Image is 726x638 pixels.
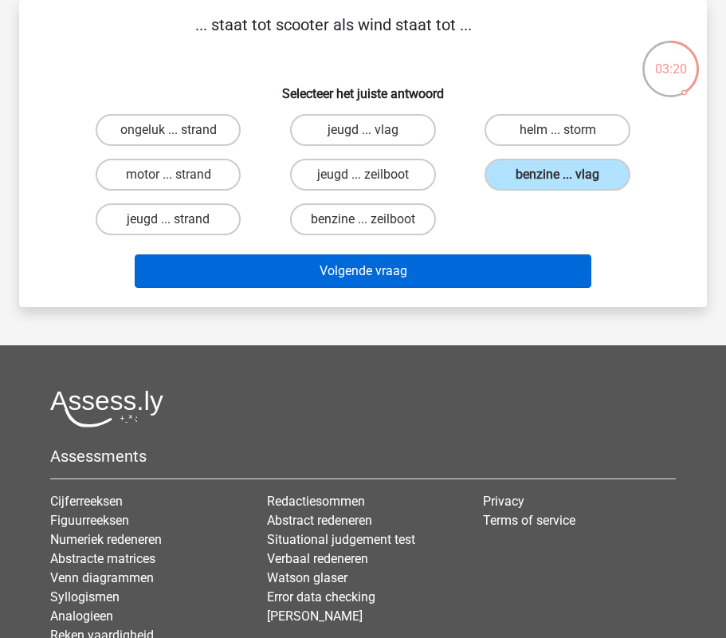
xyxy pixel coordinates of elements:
label: benzine ... vlag [485,159,630,191]
h5: Assessments [50,447,676,466]
button: Volgende vraag [135,254,592,288]
a: Terms of service [483,513,575,528]
label: ongeluk ... strand [96,114,241,146]
a: Numeriek redeneren [50,532,162,547]
a: Privacy [483,494,524,509]
a: Cijferreeksen [50,494,123,509]
h6: Selecteer het juiste antwoord [45,73,681,101]
a: Syllogismen [50,589,120,605]
a: Error data checking [267,589,375,605]
a: Verbaal redeneren [267,551,368,566]
a: [PERSON_NAME] [267,608,363,624]
label: jeugd ... strand [96,203,241,235]
a: Abstracte matrices [50,551,155,566]
a: Figuurreeksen [50,513,129,528]
p: ... staat tot scooter als wind staat tot ... [45,13,622,61]
label: helm ... storm [485,114,630,146]
label: motor ... strand [96,159,241,191]
div: 03:20 [641,39,700,79]
label: jeugd ... zeilboot [290,159,436,191]
a: Venn diagrammen [50,570,154,585]
a: Redactiesommen [267,494,365,509]
a: Situational judgement test [267,532,415,547]
label: jeugd ... vlag [290,114,436,146]
a: Analogieen [50,608,113,624]
a: Watson glaser [267,570,347,585]
img: Assessly logo [50,390,163,427]
a: Abstract redeneren [267,513,372,528]
label: benzine ... zeilboot [290,203,436,235]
